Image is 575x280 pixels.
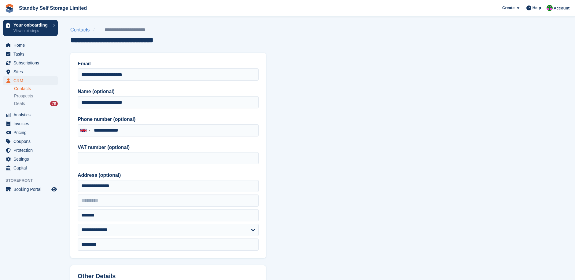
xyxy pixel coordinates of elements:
a: menu [3,146,58,155]
a: menu [3,119,58,128]
div: 78 [50,101,58,106]
span: Capital [13,164,50,172]
span: Create [502,5,514,11]
span: Tasks [13,50,50,58]
label: Email [78,60,259,67]
a: Your onboarding View next steps [3,20,58,36]
label: Phone number (optional) [78,116,259,123]
a: menu [3,137,58,146]
a: menu [3,128,58,137]
span: Account [554,5,569,11]
label: Name (optional) [78,88,259,95]
span: Protection [13,146,50,155]
span: Storefront [6,177,61,184]
a: Standby Self Storage Limited [17,3,89,13]
span: Settings [13,155,50,163]
a: menu [3,111,58,119]
label: VAT number (optional) [78,144,259,151]
a: menu [3,76,58,85]
span: Help [533,5,541,11]
span: Booking Portal [13,185,50,194]
a: menu [3,185,58,194]
span: CRM [13,76,50,85]
div: United Kingdom: +44 [78,125,92,136]
a: menu [3,155,58,163]
p: View next steps [13,28,50,34]
a: menu [3,41,58,49]
span: Sites [13,67,50,76]
p: Your onboarding [13,23,50,27]
a: Deals 78 [14,100,58,107]
nav: breadcrumbs [70,26,178,34]
span: Home [13,41,50,49]
span: Analytics [13,111,50,119]
span: Invoices [13,119,50,128]
label: Address (optional) [78,172,259,179]
img: stora-icon-8386f47178a22dfd0bd8f6a31ec36ba5ce8667c1dd55bd0f319d3a0aa187defe.svg [5,4,14,13]
img: Michelle Mustoe [547,5,553,11]
h2: Other Details [78,273,259,280]
a: menu [3,50,58,58]
span: Subscriptions [13,59,50,67]
span: Coupons [13,137,50,146]
span: Prospects [14,93,33,99]
span: Deals [14,101,25,107]
a: menu [3,67,58,76]
span: Pricing [13,128,50,137]
a: Prospects [14,93,58,99]
a: Contacts [70,26,93,34]
a: Contacts [14,86,58,92]
a: Preview store [50,186,58,193]
a: menu [3,164,58,172]
a: menu [3,59,58,67]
